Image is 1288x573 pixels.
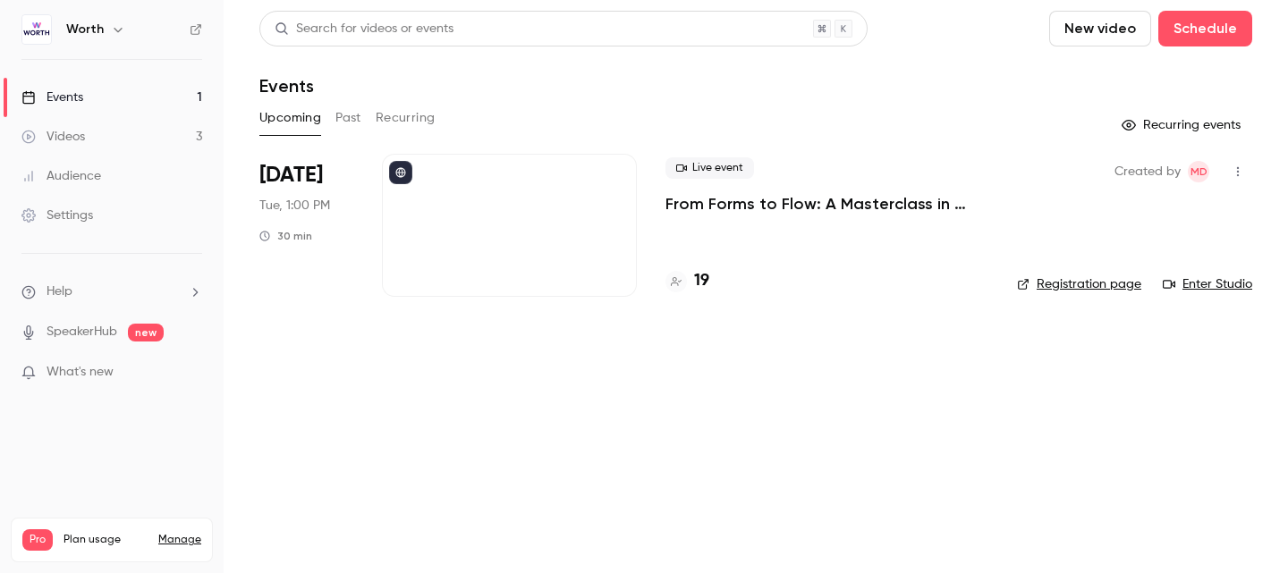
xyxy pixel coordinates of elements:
div: 30 min [259,229,312,243]
span: Plan usage [64,533,148,547]
span: Marilena De Niear [1188,161,1209,182]
div: Audience [21,167,101,185]
li: help-dropdown-opener [21,282,202,301]
span: Pro [22,529,53,551]
a: Enter Studio [1163,275,1252,293]
button: Schedule [1158,11,1252,46]
span: Tue, 1:00 PM [259,197,330,215]
iframe: Noticeable Trigger [181,365,202,381]
a: Manage [158,533,201,547]
a: From Forms to Flow: A Masterclass in Modernizing Onboarding for Better Underwriting [665,193,988,215]
span: new [128,324,164,341]
a: Registration page [1017,275,1141,293]
span: Created by [1114,161,1181,182]
span: Help [47,282,72,301]
button: Upcoming [259,104,321,132]
button: Recurring events [1114,111,1252,139]
div: Videos [21,128,85,146]
a: 19 [665,269,709,293]
div: Events [21,88,83,106]
div: Sep 23 Tue, 1:00 PM (America/New York) [259,154,353,297]
button: Recurring [376,104,436,132]
h4: 19 [694,269,709,293]
a: SpeakerHub [47,323,117,341]
button: New video [1049,11,1151,46]
button: Past [335,104,361,132]
span: MD [1191,161,1207,182]
h1: Events [259,75,314,97]
span: What's new [47,363,114,382]
span: [DATE] [259,161,323,190]
span: Live event [665,157,754,179]
img: Worth [22,15,51,44]
div: Search for videos or events [275,20,453,38]
div: Settings [21,206,93,224]
h6: Worth [66,21,104,38]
